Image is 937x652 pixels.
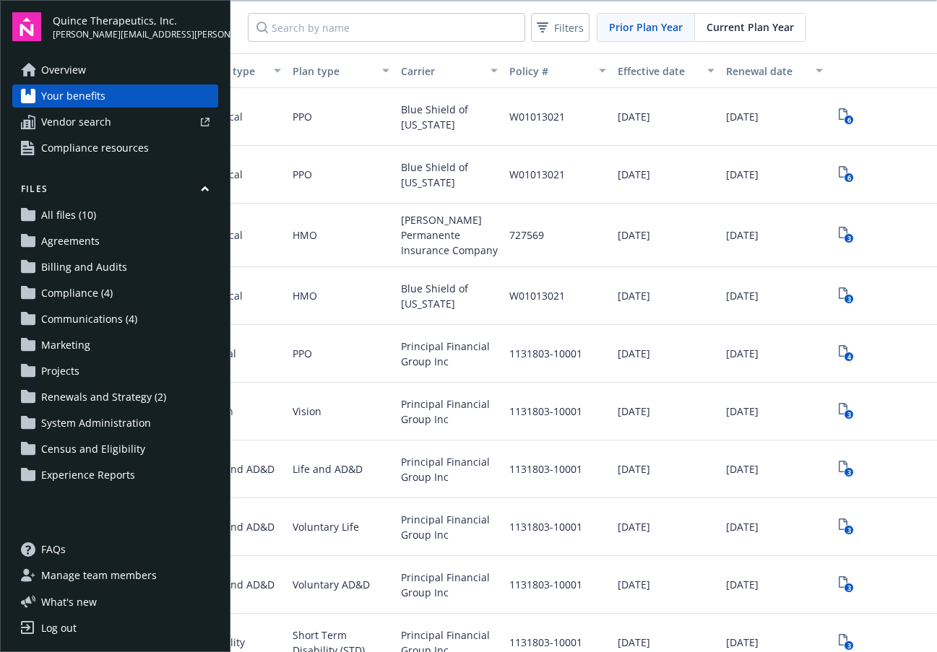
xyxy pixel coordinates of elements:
span: HMO [293,288,317,303]
span: Vision [293,404,321,419]
span: Principal Financial Group Inc [401,396,498,427]
span: Your benefits [41,84,105,108]
a: Compliance (4) [12,282,218,305]
span: Experience Reports [41,464,135,487]
span: System Administration [41,412,151,435]
span: Life and AD&D [293,461,363,477]
span: Principal Financial Group Inc [401,512,498,542]
div: Log out [41,617,77,640]
span: Voluntary AD&D [293,577,370,592]
span: What ' s new [41,594,97,609]
text: 3 [847,468,850,477]
span: Agreements [41,230,100,253]
img: navigator-logo.svg [12,12,41,41]
div: Plan type [293,64,373,79]
a: Your benefits [12,84,218,108]
a: Vendor search [12,110,218,134]
span: 1131803-10001 [509,519,582,534]
a: Manage team members [12,564,218,587]
span: [DATE] [726,461,759,477]
span: [DATE] [618,577,650,592]
text: 3 [847,295,850,304]
div: Carrier [401,64,482,79]
span: Manage team members [41,564,157,587]
span: [DATE] [618,109,650,124]
a: View Plan Documents [834,573,858,596]
span: W01013021 [509,167,565,182]
span: Prior Plan Year [609,19,683,35]
span: Vendor search [41,110,111,134]
a: View Plan Documents [834,163,858,186]
button: Effective date [612,53,720,88]
span: PPO [293,109,312,124]
span: [DATE] [726,346,759,361]
div: Renewal date [726,64,807,79]
span: View Plan Documents [834,458,858,481]
span: Life and AD&D [204,461,275,477]
a: Marketing [12,334,218,357]
span: HMO [293,227,317,243]
span: Compliance (4) [41,282,113,305]
span: Principal Financial Group Inc [401,570,498,600]
span: [DATE] [726,635,759,650]
a: Projects [12,360,218,383]
div: Effective date [618,64,699,79]
span: Principal Financial Group Inc [401,454,498,484]
button: What's new [12,594,120,609]
span: 1131803-10001 [509,461,582,477]
span: [DATE] [726,288,759,303]
span: Blue Shield of [US_STATE] [401,281,498,311]
span: W01013021 [509,109,565,124]
a: View Plan Documents [834,105,858,129]
button: Files [12,183,218,201]
span: [PERSON_NAME] Permanente Insurance Company [401,212,498,258]
a: Compliance resources [12,136,218,160]
a: Communications (4) [12,308,218,331]
span: [DATE] [618,461,650,477]
span: Billing and Audits [41,256,127,279]
text: 3 [847,234,850,243]
span: [DATE] [618,635,650,650]
span: Blue Shield of [US_STATE] [401,160,498,190]
button: Coverage type [178,53,287,88]
text: 3 [847,526,850,535]
a: Renewals and Strategy (2) [12,386,218,409]
span: Life and AD&D [204,519,275,534]
a: System Administration [12,412,218,435]
span: [DATE] [618,167,650,182]
span: 1131803-10001 [509,635,582,650]
a: All files (10) [12,204,218,227]
a: View Plan Documents [834,284,858,308]
button: Quince Therapeutics, Inc.[PERSON_NAME][EMAIL_ADDRESS][PERSON_NAME][DOMAIN_NAME] [53,12,218,41]
span: [DATE] [618,346,650,361]
span: 1131803-10001 [509,404,582,419]
span: [DATE] [618,519,650,534]
span: Overview [41,58,86,82]
span: [DATE] [726,519,759,534]
button: Filters [531,13,590,42]
input: Search by name [248,13,525,42]
span: View Plan Documents [834,400,858,423]
text: 4 [847,352,850,362]
span: Marketing [41,334,90,357]
a: Overview [12,58,218,82]
span: Communications (4) [41,308,137,331]
text: 3 [847,641,850,651]
span: 1131803-10001 [509,577,582,592]
span: Voluntary Life [293,519,359,534]
span: PPO [293,346,312,361]
a: View Plan Documents [834,342,858,365]
text: 6 [847,116,850,125]
span: [DATE] [618,288,650,303]
a: View Plan Documents [834,224,858,247]
span: [DATE] [726,404,759,419]
span: Projects [41,360,79,383]
span: View Plan Documents [834,516,858,539]
span: Census and Eligibility [41,438,145,461]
